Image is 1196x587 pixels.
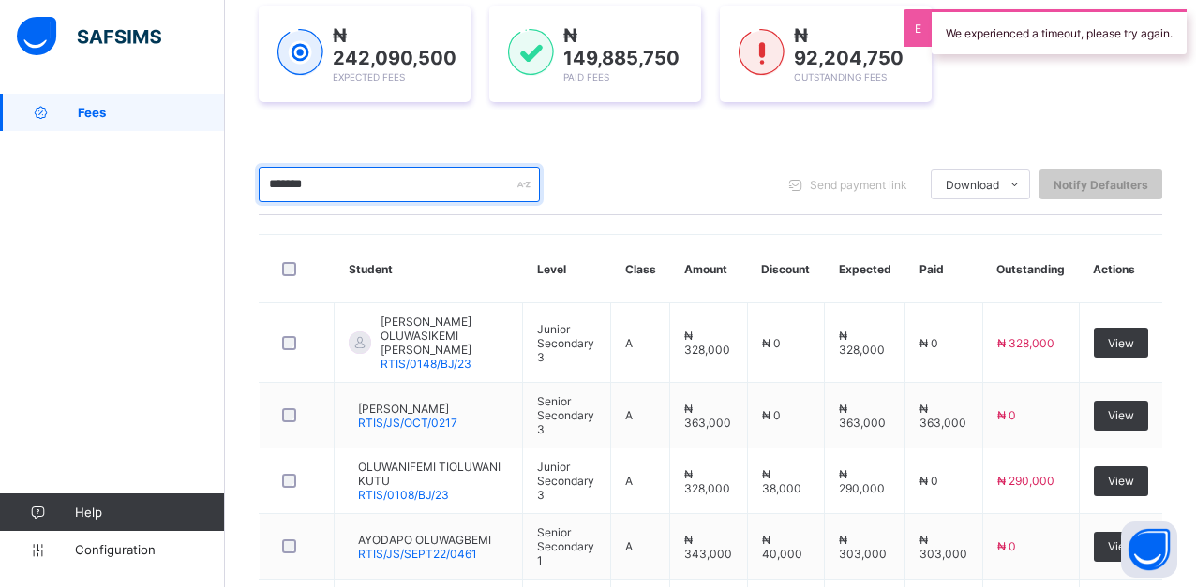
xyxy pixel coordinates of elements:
[78,105,225,120] span: Fees
[508,29,554,76] img: paid-1.3eb1404cbcb1d3b736510a26bbfa3ccb.svg
[75,542,224,557] span: Configuration
[997,408,1016,422] span: ₦ 0
[1108,539,1134,553] span: View
[358,488,449,502] span: RTIS/0108/BJ/23
[684,533,732,561] span: ₦ 343,000
[1054,178,1148,192] span: Notify Defaulters
[277,29,323,76] img: expected-1.03dd87d44185fb6c27cc9b2570c10499.svg
[358,402,457,416] span: [PERSON_NAME]
[333,24,456,69] span: ₦ 242,090,500
[839,402,886,430] span: ₦ 363,000
[625,474,633,488] span: A
[523,235,611,303] th: Level
[739,29,785,76] img: outstanding-1.146d663e52f09953f639664a84e30106.svg
[839,329,885,357] span: ₦ 328,000
[762,336,781,350] span: ₦ 0
[625,539,633,553] span: A
[810,178,907,192] span: Send payment link
[625,336,633,350] span: A
[932,9,1187,54] div: We experienced a timeout, please try again.
[762,467,801,495] span: ₦ 38,000
[762,533,802,561] span: ₦ 40,000
[1108,408,1134,422] span: View
[684,329,730,357] span: ₦ 328,000
[17,17,161,56] img: safsims
[997,539,1016,553] span: ₦ 0
[537,394,594,436] span: Senior Secondary 3
[563,24,680,69] span: ₦ 149,885,750
[997,336,1054,350] span: ₦ 328,000
[625,408,633,422] span: A
[919,402,966,430] span: ₦ 363,000
[997,474,1054,488] span: ₦ 290,000
[982,235,1079,303] th: Outstanding
[1121,521,1177,578] button: Open asap
[794,71,887,82] span: Outstanding Fees
[537,525,594,567] span: Senior Secondary 1
[358,460,508,488] span: OLUWANIFEMI TIOLUWANI KUTU
[358,547,477,561] span: RTIS/JS/SEPT22/0461
[670,235,748,303] th: Amount
[762,408,781,422] span: ₦ 0
[381,315,508,357] span: [PERSON_NAME] OLUWASIKEMI [PERSON_NAME]
[684,402,731,430] span: ₦ 363,000
[335,235,523,303] th: Student
[537,322,594,364] span: Junior Secondary 3
[839,533,887,561] span: ₦ 303,000
[794,24,904,69] span: ₦ 92,204,750
[537,460,594,502] span: Junior Secondary 3
[333,71,405,82] span: Expected Fees
[905,235,983,303] th: Paid
[75,505,224,520] span: Help
[919,533,967,561] span: ₦ 303,000
[1079,235,1162,303] th: Actions
[684,467,730,495] span: ₦ 328,000
[563,71,609,82] span: Paid Fees
[611,235,670,303] th: Class
[919,474,938,488] span: ₦ 0
[358,533,491,547] span: AYODAPO OLUWAGBEMI
[919,336,938,350] span: ₦ 0
[381,357,471,371] span: RTIS/0148/BJ/23
[1108,474,1134,488] span: View
[747,235,824,303] th: Discount
[839,467,885,495] span: ₦ 290,000
[825,235,905,303] th: Expected
[946,178,999,192] span: Download
[358,416,457,430] span: RTIS/JS/OCT/0217
[1108,336,1134,350] span: View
